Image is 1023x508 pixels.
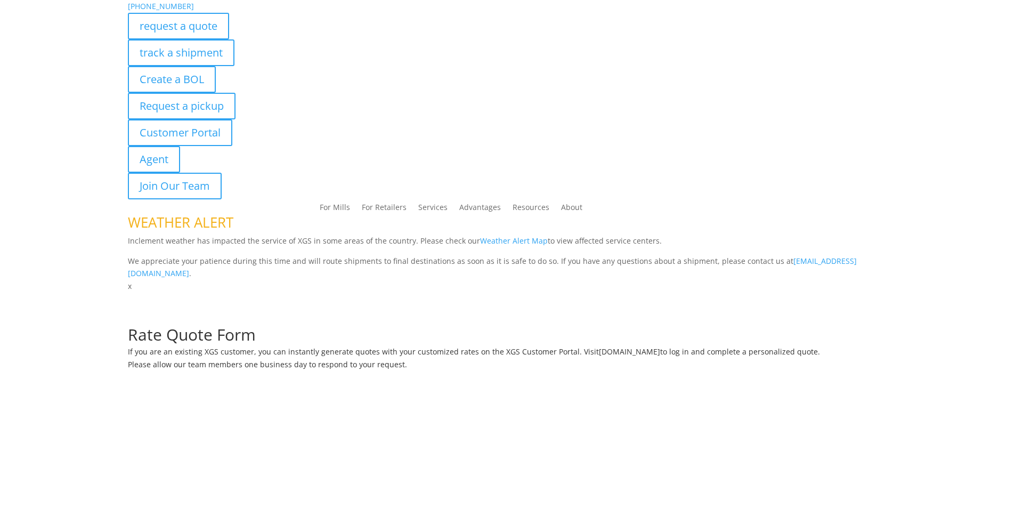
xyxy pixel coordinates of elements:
[362,204,407,215] a: For Retailers
[128,280,895,293] p: x
[128,327,895,348] h1: Rate Quote Form
[128,293,895,314] h1: Request a Quote
[128,93,236,119] a: Request a pickup
[660,346,820,357] span: to log in and complete a personalized quote.
[128,119,232,146] a: Customer Portal
[128,13,229,39] a: request a quote
[128,255,895,280] p: We appreciate your patience during this time and will route shipments to final destinations as so...
[128,314,895,327] p: Complete the form below for a customized quote based on your shipping needs.
[128,66,216,93] a: Create a BOL
[128,346,599,357] span: If you are an existing XGS customer, you can instantly generate quotes with your customized rates...
[128,39,234,66] a: track a shipment
[561,204,582,215] a: About
[320,204,350,215] a: For Mills
[480,236,548,246] a: Weather Alert Map
[513,204,549,215] a: Resources
[599,346,660,357] a: [DOMAIN_NAME]
[128,235,895,255] p: Inclement weather has impacted the service of XGS in some areas of the country. Please check our ...
[128,213,233,232] span: WEATHER ALERT
[128,173,222,199] a: Join Our Team
[459,204,501,215] a: Advantages
[418,204,448,215] a: Services
[128,1,194,11] a: [PHONE_NUMBER]
[128,146,180,173] a: Agent
[128,361,895,374] h6: Please allow our team members one business day to respond to your request.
